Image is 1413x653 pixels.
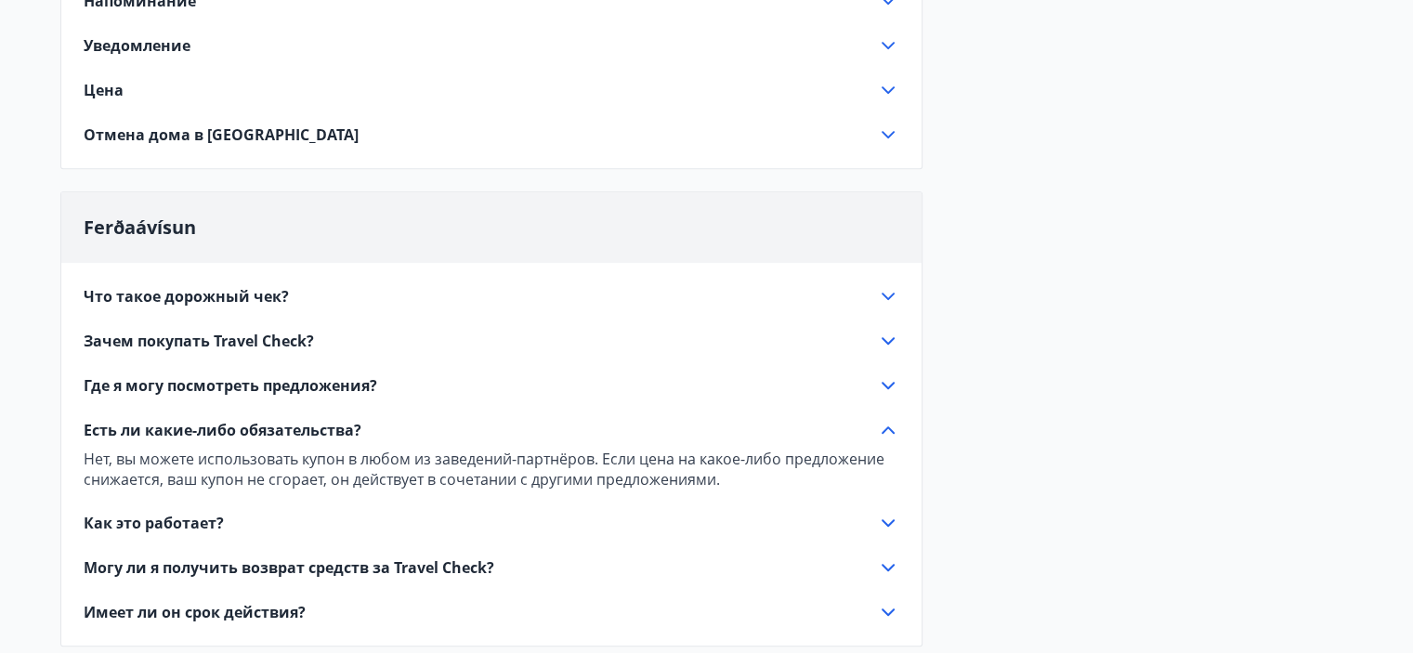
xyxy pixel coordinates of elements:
[84,512,899,534] div: Как это работает?
[84,34,899,57] div: Уведомление
[84,215,196,240] font: Ferðaávísun
[84,79,899,101] div: Цена
[84,449,884,490] font: Нет, вы можете использовать купон в любом из заведений-партнёров. Если цена на какое-либо предлож...
[84,330,899,352] div: Зачем покупать Travel Check?
[84,80,124,100] font: Цена
[84,286,289,307] font: Что такое дорожный чек?
[84,420,361,440] font: Есть ли какие-либо обязательства?
[84,375,377,396] font: Где я могу посмотреть предложения?
[84,124,359,145] font: Отмена дома в [GEOGRAPHIC_DATA]
[84,331,314,351] font: Зачем покупать Travel Check?
[84,556,899,579] div: Могу ли я получить возврат средств за Travel Check?
[84,513,224,533] font: Как это работает?
[84,602,306,622] font: Имеет ли он срок действия?
[84,419,899,441] div: Есть ли какие-либо обязательства?
[84,35,190,56] font: Уведомление
[84,441,899,490] div: Есть ли какие-либо обязательства?
[84,124,899,146] div: Отмена дома в [GEOGRAPHIC_DATA]
[84,374,899,397] div: Где я могу посмотреть предложения?
[84,557,494,578] font: Могу ли я получить возврат средств за Travel Check?
[84,285,899,307] div: Что такое дорожный чек?
[84,601,899,623] div: Имеет ли он срок действия?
